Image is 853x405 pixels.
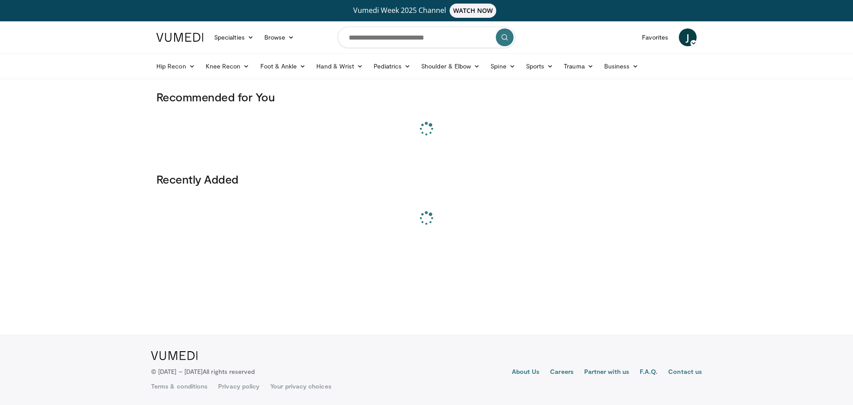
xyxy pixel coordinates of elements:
a: Business [599,57,644,75]
a: J [679,28,697,46]
a: Hip Recon [151,57,200,75]
a: Spine [485,57,520,75]
h3: Recommended for You [156,90,697,104]
span: All rights reserved [203,368,255,375]
a: Privacy policy [218,382,259,391]
img: VuMedi Logo [156,33,203,42]
input: Search topics, interventions [338,27,515,48]
a: Foot & Ankle [255,57,311,75]
a: Your privacy choices [270,382,331,391]
h3: Recently Added [156,172,697,186]
a: Shoulder & Elbow [416,57,485,75]
a: Contact us [668,367,702,378]
a: Terms & conditions [151,382,207,391]
a: Pediatrics [368,57,416,75]
a: Careers [550,367,574,378]
p: © [DATE] – [DATE] [151,367,255,376]
a: Knee Recon [200,57,255,75]
a: Hand & Wrist [311,57,368,75]
a: Sports [521,57,559,75]
a: Vumedi Week 2025 ChannelWATCH NOW [158,4,695,18]
a: Favorites [637,28,674,46]
a: Partner with us [584,367,629,378]
a: F.A.Q. [640,367,658,378]
span: WATCH NOW [450,4,497,18]
a: Specialties [209,28,259,46]
a: About Us [512,367,540,378]
a: Trauma [558,57,599,75]
img: VuMedi Logo [151,351,198,360]
a: Browse [259,28,300,46]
